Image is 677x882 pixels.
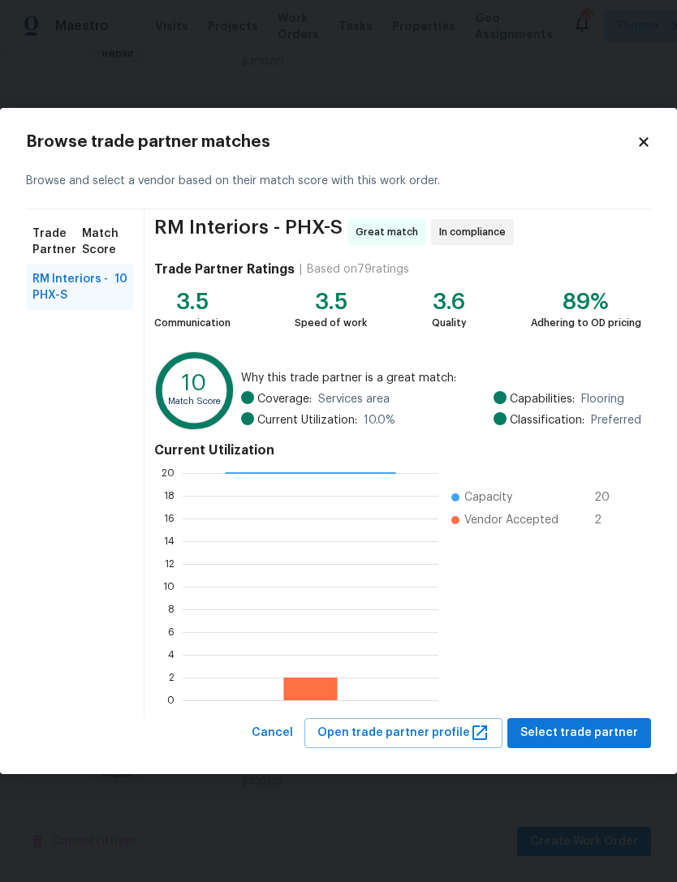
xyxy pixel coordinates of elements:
[464,489,512,506] span: Capacity
[167,695,175,705] text: 0
[164,514,175,523] text: 16
[163,582,175,592] text: 10
[154,294,231,310] div: 3.5
[510,412,584,428] span: Classification:
[82,226,127,258] span: Match Score
[32,271,114,303] span: RM Interiors - PHX-S
[26,153,651,209] div: Browse and select a vendor based on their match score with this work order.
[364,412,395,428] span: 10.0 %
[32,226,82,258] span: Trade Partner
[165,559,175,569] text: 12
[168,650,175,660] text: 4
[356,224,425,240] span: Great match
[510,391,575,407] span: Capabilities:
[168,397,221,406] text: Match Score
[594,512,620,528] span: 2
[295,294,367,310] div: 3.5
[295,315,367,331] div: Speed of work
[531,315,641,331] div: Adhering to OD pricing
[531,294,641,310] div: 89%
[464,512,558,528] span: Vendor Accepted
[439,224,512,240] span: In compliance
[304,718,502,748] button: Open trade partner profile
[257,391,312,407] span: Coverage:
[164,536,175,546] text: 14
[241,370,641,386] span: Why this trade partner is a great match:
[318,391,390,407] span: Services area
[114,271,127,303] span: 10
[245,718,300,748] button: Cancel
[295,261,307,278] div: |
[154,261,295,278] h4: Trade Partner Ratings
[317,723,489,743] span: Open trade partner profile
[168,604,175,614] text: 8
[164,491,175,501] text: 18
[162,468,175,478] text: 20
[591,412,641,428] span: Preferred
[307,261,409,278] div: Based on 79 ratings
[182,373,206,395] text: 10
[257,412,357,428] span: Current Utilization:
[169,673,175,682] text: 2
[154,219,343,245] span: RM Interiors - PHX-S
[154,315,231,331] div: Communication
[520,723,638,743] span: Select trade partner
[168,627,175,637] text: 6
[26,134,636,150] h2: Browse trade partner matches
[432,294,467,310] div: 3.6
[507,718,651,748] button: Select trade partner
[581,391,624,407] span: Flooring
[432,315,467,331] div: Quality
[154,442,641,458] h4: Current Utilization
[594,489,620,506] span: 20
[252,723,293,743] span: Cancel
